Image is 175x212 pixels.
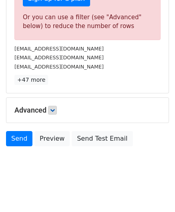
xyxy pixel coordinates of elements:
a: Preview [34,131,70,146]
div: Or you can use a filter (see "Advanced" below) to reduce the number of rows [23,13,152,31]
small: [EMAIL_ADDRESS][DOMAIN_NAME] [14,55,104,61]
h5: Advanced [14,106,161,115]
a: +47 more [14,75,48,85]
a: Send Test Email [72,131,133,146]
a: Send [6,131,32,146]
iframe: Chat Widget [135,174,175,212]
small: [EMAIL_ADDRESS][DOMAIN_NAME] [14,46,104,52]
small: [EMAIL_ADDRESS][DOMAIN_NAME] [14,64,104,70]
